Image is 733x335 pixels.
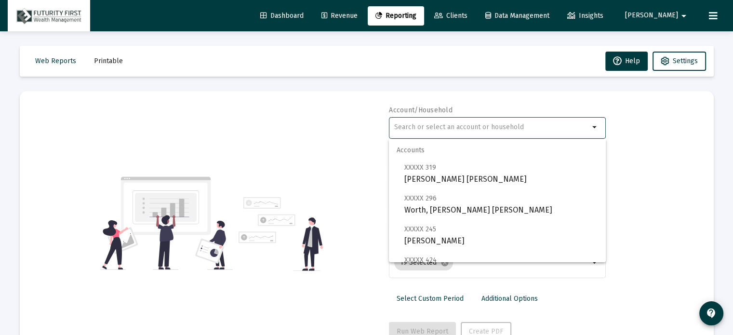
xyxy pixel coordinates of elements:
[27,52,84,71] button: Web Reports
[253,6,311,26] a: Dashboard
[404,225,436,233] span: XXXXX 245
[613,6,701,25] button: [PERSON_NAME]
[397,295,464,303] span: Select Custom Period
[260,12,304,20] span: Dashboard
[404,254,598,278] span: [PERSON_NAME]
[567,12,603,20] span: Insights
[100,175,233,271] img: reporting
[394,253,589,272] mat-chip-list: Selection
[678,6,690,26] mat-icon: arrow_drop_down
[321,12,358,20] span: Revenue
[375,12,416,20] span: Reporting
[394,123,589,131] input: Search or select an account or household
[394,255,453,270] mat-chip: 19 Selected
[589,121,601,133] mat-icon: arrow_drop_down
[560,6,611,26] a: Insights
[613,57,640,65] span: Help
[706,308,717,319] mat-icon: contact_support
[389,106,453,114] label: Account/Household
[485,12,549,20] span: Data Management
[653,52,706,71] button: Settings
[404,161,598,185] span: [PERSON_NAME] [PERSON_NAME]
[589,257,601,268] mat-icon: arrow_drop_down
[478,6,557,26] a: Data Management
[404,194,437,202] span: XXXXX 296
[94,57,123,65] span: Printable
[404,223,598,247] span: [PERSON_NAME]
[481,295,538,303] span: Additional Options
[35,57,76,65] span: Web Reports
[389,139,606,162] span: Accounts
[239,197,323,271] img: reporting-alt
[404,256,437,264] span: XXXXX 424
[434,12,467,20] span: Clients
[440,258,449,267] mat-icon: cancel
[368,6,424,26] a: Reporting
[625,12,678,20] span: [PERSON_NAME]
[426,6,475,26] a: Clients
[605,52,648,71] button: Help
[673,57,698,65] span: Settings
[404,192,598,216] span: Worth, [PERSON_NAME] [PERSON_NAME]
[404,163,436,172] span: XXXXX 319
[15,6,83,26] img: Dashboard
[86,52,131,71] button: Printable
[314,6,365,26] a: Revenue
